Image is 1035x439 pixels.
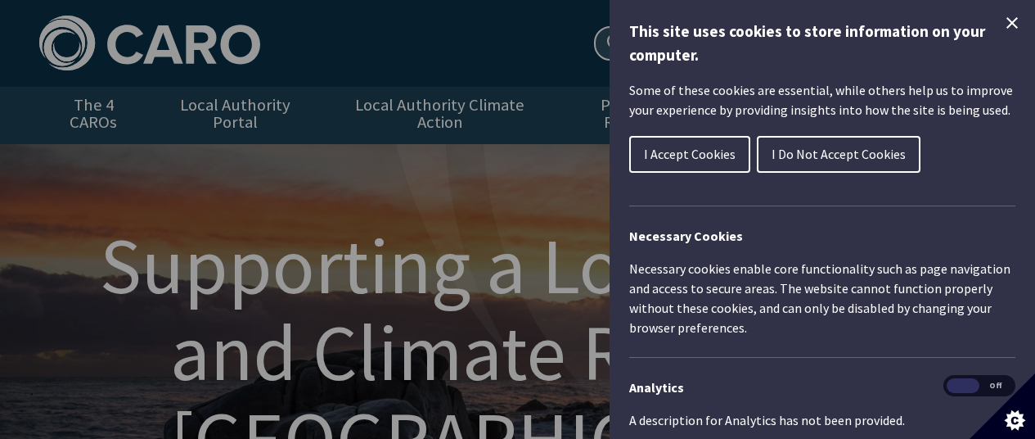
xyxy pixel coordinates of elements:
p: Necessary cookies enable core functionality such as page navigation and access to secure areas. T... [629,259,1015,337]
button: Set cookie preferences [970,373,1035,439]
h3: Analytics [629,378,1015,397]
button: I Do Not Accept Cookies [757,136,920,173]
h1: This site uses cookies to store information on your computer. [629,20,1015,67]
span: On [947,378,979,394]
button: I Accept Cookies [629,136,750,173]
h2: Necessary Cookies [629,226,1015,246]
span: I Do Not Accept Cookies [772,146,906,162]
span: I Accept Cookies [644,146,736,162]
p: Some of these cookies are essential, while others help us to improve your experience by providing... [629,80,1015,120]
button: Close Cookie Control [1002,13,1022,33]
p: A description for Analytics has not been provided. [629,410,1015,430]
